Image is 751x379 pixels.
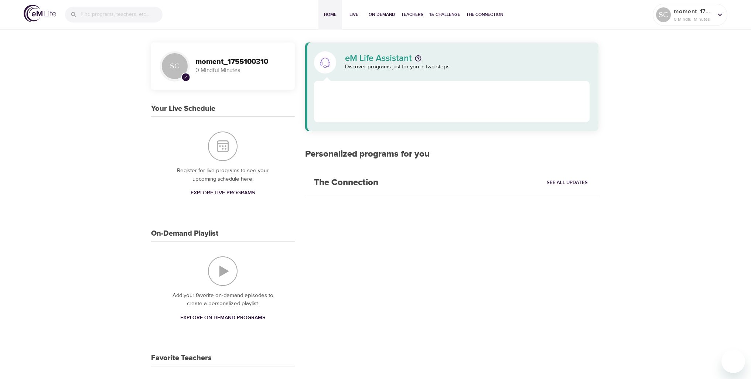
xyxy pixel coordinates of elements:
img: On-Demand Playlist [208,256,238,286]
a: Explore Live Programs [188,186,258,200]
span: Live [345,11,363,18]
span: Home [321,11,339,18]
span: Explore Live Programs [191,188,255,198]
p: 0 Mindful Minutes [195,66,286,75]
h2: The Connection [305,168,387,197]
a: See All Updates [545,177,590,188]
h2: Personalized programs for you [305,149,599,160]
div: SC [160,51,190,81]
h3: Favorite Teachers [151,354,212,362]
img: eM Life Assistant [319,57,331,68]
iframe: Button to launch messaging window [721,349,745,373]
a: Explore On-Demand Programs [177,311,268,325]
p: Add your favorite on-demand episodes to create a personalized playlist. [166,291,280,308]
p: moment_1755100310 [674,7,713,16]
p: eM Life Assistant [345,54,412,63]
span: 1% Challenge [429,11,460,18]
img: logo [24,5,56,22]
input: Find programs, teachers, etc... [81,7,163,23]
span: On-Demand [369,11,395,18]
span: The Connection [466,11,503,18]
p: Register for live programs to see your upcoming schedule here. [166,167,280,183]
span: See All Updates [547,178,588,187]
div: SC [656,7,671,22]
img: Your Live Schedule [208,132,238,161]
p: Discover programs just for you in two steps [345,63,590,71]
p: 0 Mindful Minutes [674,16,713,23]
span: Teachers [401,11,423,18]
h3: moment_1755100310 [195,58,286,66]
span: Explore On-Demand Programs [180,313,265,322]
h3: On-Demand Playlist [151,229,218,238]
h3: Your Live Schedule [151,105,215,113]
